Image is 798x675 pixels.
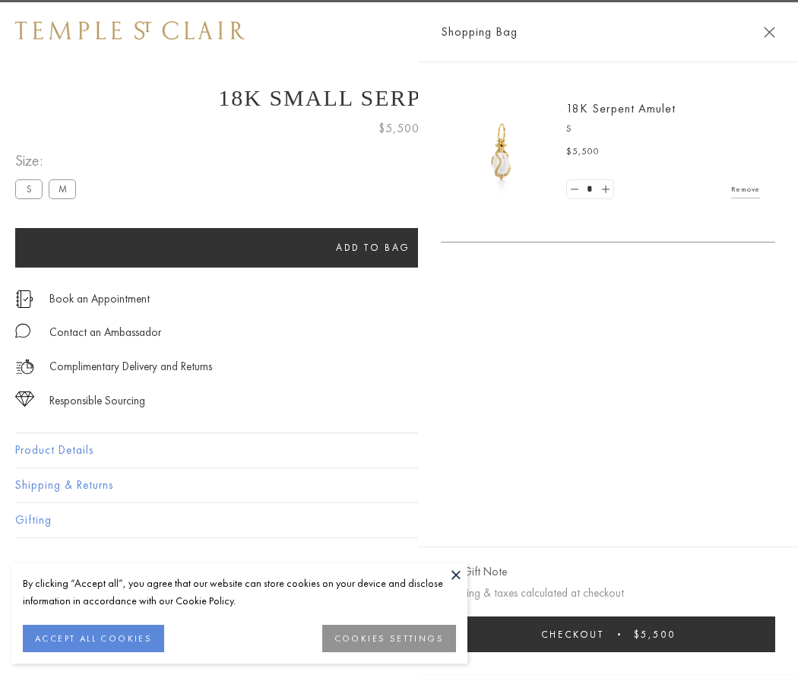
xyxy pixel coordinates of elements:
img: MessageIcon-01_2.svg [15,323,30,338]
p: Shipping & taxes calculated at checkout [441,584,775,603]
span: Checkout [541,628,604,641]
button: Product Details [15,433,783,467]
a: Remove [731,181,760,198]
a: Book an Appointment [49,290,150,307]
h1: 18K Small Serpent Amulet [15,85,783,111]
button: COOKIES SETTINGS [322,625,456,652]
button: Gifting [15,503,783,537]
button: Add to bag [15,228,731,268]
span: $5,500 [566,144,600,160]
a: Set quantity to 2 [597,180,613,199]
button: Close Shopping Bag [764,27,775,38]
img: P51836-E11SERPPV [456,106,547,198]
img: icon_delivery.svg [15,357,34,376]
span: Shopping Bag [441,22,518,42]
button: Checkout $5,500 [441,616,775,652]
button: Shipping & Returns [15,468,783,502]
label: S [15,179,43,198]
span: Add to bag [336,241,410,254]
label: M [49,179,76,198]
span: Size: [15,148,82,173]
a: 18K Serpent Amulet [566,100,676,116]
img: icon_sourcing.svg [15,391,34,407]
img: icon_appointment.svg [15,290,33,308]
p: Complimentary Delivery and Returns [49,357,212,376]
div: Contact an Ambassador [49,323,161,342]
div: Responsible Sourcing [49,391,145,410]
span: $5,500 [634,628,676,641]
p: S [566,122,760,137]
span: $5,500 [378,119,420,138]
div: By clicking “Accept all”, you agree that our website can store cookies on your device and disclos... [23,575,456,610]
a: Set quantity to 0 [567,180,582,199]
button: ACCEPT ALL COOKIES [23,625,164,652]
button: Add Gift Note [441,562,507,582]
img: Temple St. Clair [15,21,245,40]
